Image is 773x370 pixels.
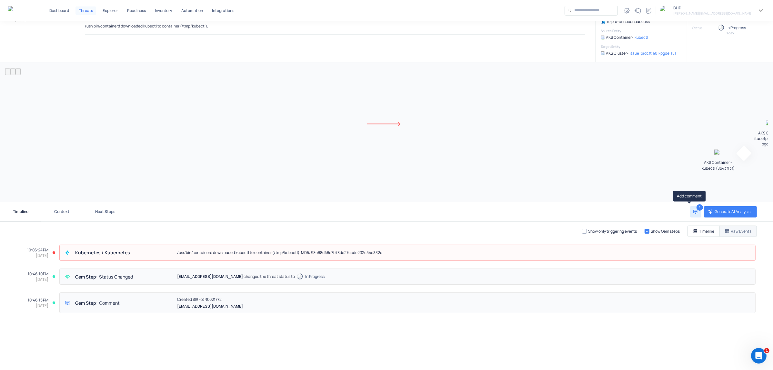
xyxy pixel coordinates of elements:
button: Next Steps [82,202,128,221]
button: Readiness [125,6,148,15]
button: zoom in [5,68,10,75]
span: 1 [764,348,769,353]
div: Settings [622,6,632,16]
button: Explorer [100,6,121,15]
img: AKS Pod [714,149,722,157]
h4: Gem Step: [75,274,98,280]
h5: In Progress [727,25,746,30]
h6: 1 day [727,30,734,36]
h6: Target Entity [601,44,678,49]
button: Automation [179,6,206,15]
p: Created SIR - SIR0021772 [177,297,222,302]
img: AKS Cluster [601,51,605,55]
p: Raw Events [731,228,751,234]
p: [DATE] [36,253,48,258]
p: [DATE] [36,277,48,282]
p: Threats [79,9,93,13]
a: kubectl [635,35,648,40]
p: Show only triggering events [588,228,637,234]
h4: Comment [99,300,120,306]
h6: Status [692,25,718,31]
p: AKS Container - [606,35,633,40]
div: Documentation [644,6,654,16]
button: Add comment [690,206,701,217]
img: AKS Pod [601,36,605,39]
h6: [PERSON_NAME][EMAIL_ADDRESS][DOMAIN_NAME] [674,11,753,16]
p: changed the threat status to [244,274,295,279]
button: fit view [15,68,21,75]
h4: Kubernetes /​ Kubernetes [75,250,130,255]
div: What's new [633,6,643,16]
p: Explorer [103,9,118,13]
button: Context [41,202,82,221]
button: Settings [622,5,632,16]
div: Prisma Cloud Compute Audit Incident [64,249,71,257]
p: /usr/bin/containerd downloaded kubectl to container (/tmp/kubectl). [85,23,208,29]
iframe: Intercom live chat [751,348,767,364]
p: Inventory [155,9,172,13]
button: What's new [633,5,643,16]
button: Inventory [152,6,175,15]
a: itaue1prdcftia01-pgdeis81 [630,50,676,56]
p: Readiness [127,9,146,13]
p: Show Gem steps [651,228,680,234]
h4: Status Changed [99,274,133,280]
p: 10:46:10 PM [28,271,48,277]
p: 10:46:15 PM [28,297,48,303]
button: Raw Events [705,226,757,237]
button: Dashboard [47,6,72,15]
p: [EMAIL_ADDRESS][DOMAIN_NAME] [177,274,243,279]
button: organization logoBHP[PERSON_NAME][EMAIL_ADDRESS][DOMAIN_NAME] [660,5,765,16]
p: /usr/bin/containerd downloaded kubectl to container (/tmp/kubectl). MD5: 98e68d46c7b78de27ccde202... [177,249,382,256]
button: zoom out [10,68,15,75]
p: 10:06:24 PM [27,247,48,253]
button: GenerateAI Analysis [704,206,757,217]
div: Add comment [673,191,706,201]
button: Integrations [209,6,237,15]
span: 1 [697,204,703,211]
p: AKS Container - kubectl (8b43f13f) [697,160,739,171]
img: organization logo [660,6,670,16]
button: Threats [75,6,96,15]
p: Generate AI Analysis [715,209,752,214]
p: Integrations [212,9,234,13]
p: [EMAIL_ADDRESS][DOMAIN_NAME] [177,303,243,309]
p: Dashboard [49,9,69,13]
p: BHP [674,5,753,11]
h4: Gem Step: [75,300,98,306]
p: Automation [181,9,203,13]
img: Gem Security [8,6,31,14]
p: Timeline [699,228,714,234]
p: it-prd-cfinboundaccess [607,19,650,24]
button: Documentation [644,5,654,16]
p: AKS Cluster - [606,50,628,56]
h6: Source Entity [601,28,678,33]
button: Timeline [688,226,720,237]
h5: In Progress [305,274,325,279]
a: Gem Security [8,6,31,15]
p: [DATE] [36,303,48,308]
